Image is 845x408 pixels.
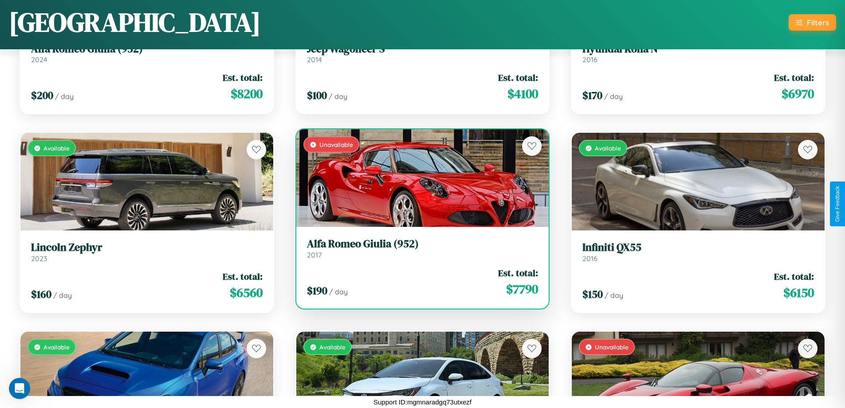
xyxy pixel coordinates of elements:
button: Filters [789,14,836,31]
span: $ 190 [307,283,327,298]
span: 2016 [582,55,597,64]
span: Est. total: [774,270,814,283]
a: Alfa Romeo Giulia (952)2017 [307,238,538,259]
span: $ 8200 [231,85,263,103]
iframe: Intercom live chat [9,378,30,399]
span: $ 7790 [506,280,538,298]
span: $ 160 [31,287,51,301]
span: Available [43,144,70,152]
span: Unavailable [319,141,353,148]
a: Jeep Wagoneer S2014 [307,43,538,64]
h3: Lincoln Zephyr [31,241,263,254]
span: $ 150 [582,287,603,301]
span: Est. total: [223,270,263,283]
a: Alfa Romeo Giulia (952)2024 [31,43,263,64]
span: $ 170 [582,88,602,103]
span: 2014 [307,55,322,64]
span: $ 6150 [783,284,814,301]
span: Est. total: [223,71,263,84]
h3: Alfa Romeo Giulia (952) [307,238,538,250]
div: Filters [807,18,829,27]
a: Infiniti QX552016 [582,241,814,263]
h3: Infiniti QX55 [582,241,814,254]
span: Est. total: [498,266,538,279]
span: $ 200 [31,88,53,103]
span: $ 4100 [507,85,538,103]
span: Est. total: [498,71,538,84]
span: $ 6560 [230,284,263,301]
span: / day [329,287,348,296]
span: Available [43,343,70,351]
span: 2024 [31,55,47,64]
span: Unavailable [595,343,629,351]
span: Est. total: [774,71,814,84]
span: $ 6970 [782,85,814,103]
span: / day [604,92,623,101]
h1: [GEOGRAPHIC_DATA] [9,4,261,40]
span: / day [329,92,347,101]
span: / day [605,291,623,300]
a: Lincoln Zephyr2023 [31,241,263,263]
div: Give Feedback [834,186,841,222]
span: 2023 [31,254,47,263]
span: 2016 [582,254,597,263]
span: / day [55,92,74,101]
span: 2017 [307,250,322,259]
span: Available [319,343,346,351]
a: Hyundai Kona N2016 [582,43,814,64]
span: Available [595,144,621,152]
p: Support ID: mgmnaradgq73utxezf [373,396,472,408]
span: $ 100 [307,88,327,103]
span: / day [53,291,72,300]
